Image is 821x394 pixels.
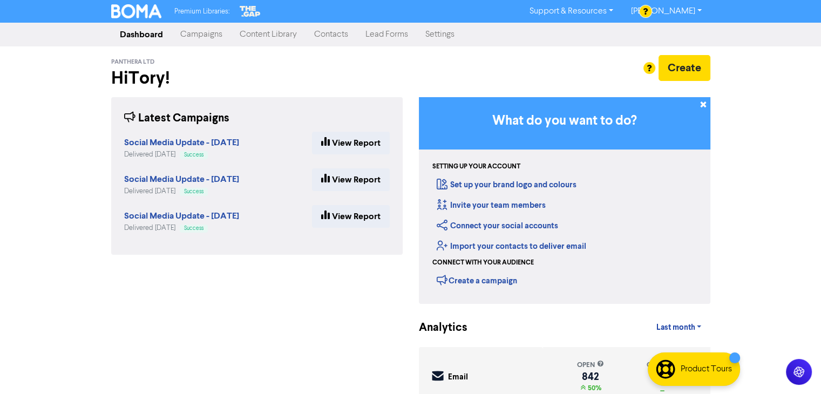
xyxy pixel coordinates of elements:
img: The Gap [238,4,262,18]
img: BOMA Logo [111,4,162,18]
button: Create [659,55,710,81]
div: Getting Started in BOMA [419,97,710,304]
a: Contacts [306,24,357,45]
div: Setting up your account [432,162,520,172]
span: Success [184,189,203,194]
div: Latest Campaigns [124,110,229,127]
a: Last month [647,317,710,338]
strong: Social Media Update - [DATE] [124,174,239,185]
span: Panthera Ltd [111,58,154,66]
div: Delivered [DATE] [124,150,239,160]
a: Dashboard [111,24,172,45]
strong: Social Media Update - [DATE] [124,137,239,148]
span: Premium Libraries: [174,8,229,15]
span: _ [658,384,664,392]
div: click [646,360,676,370]
div: Analytics [419,320,454,336]
a: Set up your brand logo and colours [437,180,576,190]
a: Invite your team members [437,200,546,210]
h3: What do you want to do? [435,113,694,129]
a: Social Media Update - [DATE] [124,175,239,184]
iframe: Chat Widget [767,342,821,394]
div: Delivered [DATE] [124,186,239,196]
a: Campaigns [172,24,231,45]
span: Last month [656,323,695,332]
strong: Social Media Update - [DATE] [124,210,239,221]
div: Email [448,371,468,384]
span: 50% [586,384,601,392]
a: Connect your social accounts [437,221,558,231]
a: Content Library [231,24,306,45]
div: 13 [646,372,676,381]
span: Success [184,226,203,231]
a: Lead Forms [357,24,417,45]
div: open [577,360,604,370]
a: Social Media Update - [DATE] [124,212,239,221]
a: Social Media Update - [DATE] [124,139,239,147]
div: Delivered [DATE] [124,223,239,233]
div: Connect with your audience [432,258,534,268]
a: Settings [417,24,463,45]
a: Support & Resources [521,3,622,20]
a: View Report [312,205,390,228]
div: 842 [577,372,604,381]
span: Success [184,152,203,158]
div: Create a campaign [437,272,517,288]
a: [PERSON_NAME] [622,3,710,20]
h2: Hi Tory ! [111,68,403,89]
a: View Report [312,168,390,191]
a: Import your contacts to deliver email [437,241,586,252]
a: View Report [312,132,390,154]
